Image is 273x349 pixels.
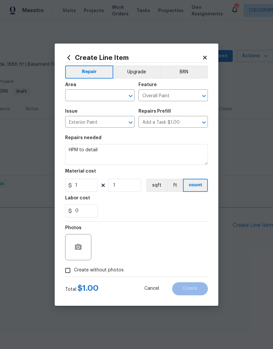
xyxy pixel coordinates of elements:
button: ft [167,179,183,192]
h5: Area [65,83,76,87]
h5: Repairs Prefill [138,109,171,114]
h5: Issue [65,109,78,114]
button: BRN [160,65,208,79]
button: Open [126,91,135,101]
button: Open [199,118,209,127]
button: Cancel [134,282,170,295]
button: sqft [146,179,167,192]
div: Total [65,285,99,293]
textarea: HPM to detail [65,144,208,165]
button: Create [172,282,208,295]
h5: Labor cost [65,196,90,200]
button: Repair [65,65,113,79]
span: Create without photos [74,267,124,274]
h5: Repairs needed [65,136,101,140]
span: $ 1.00 [78,284,99,292]
span: Cancel [144,286,159,291]
span: Create [183,286,197,291]
button: Upgrade [113,65,160,79]
h5: Feature [138,83,157,87]
h2: Create Line Item [65,54,202,61]
button: Open [199,91,209,101]
h5: Material cost [65,169,96,174]
button: count [183,179,208,192]
button: Open [126,118,135,127]
h5: Photos [65,226,82,230]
